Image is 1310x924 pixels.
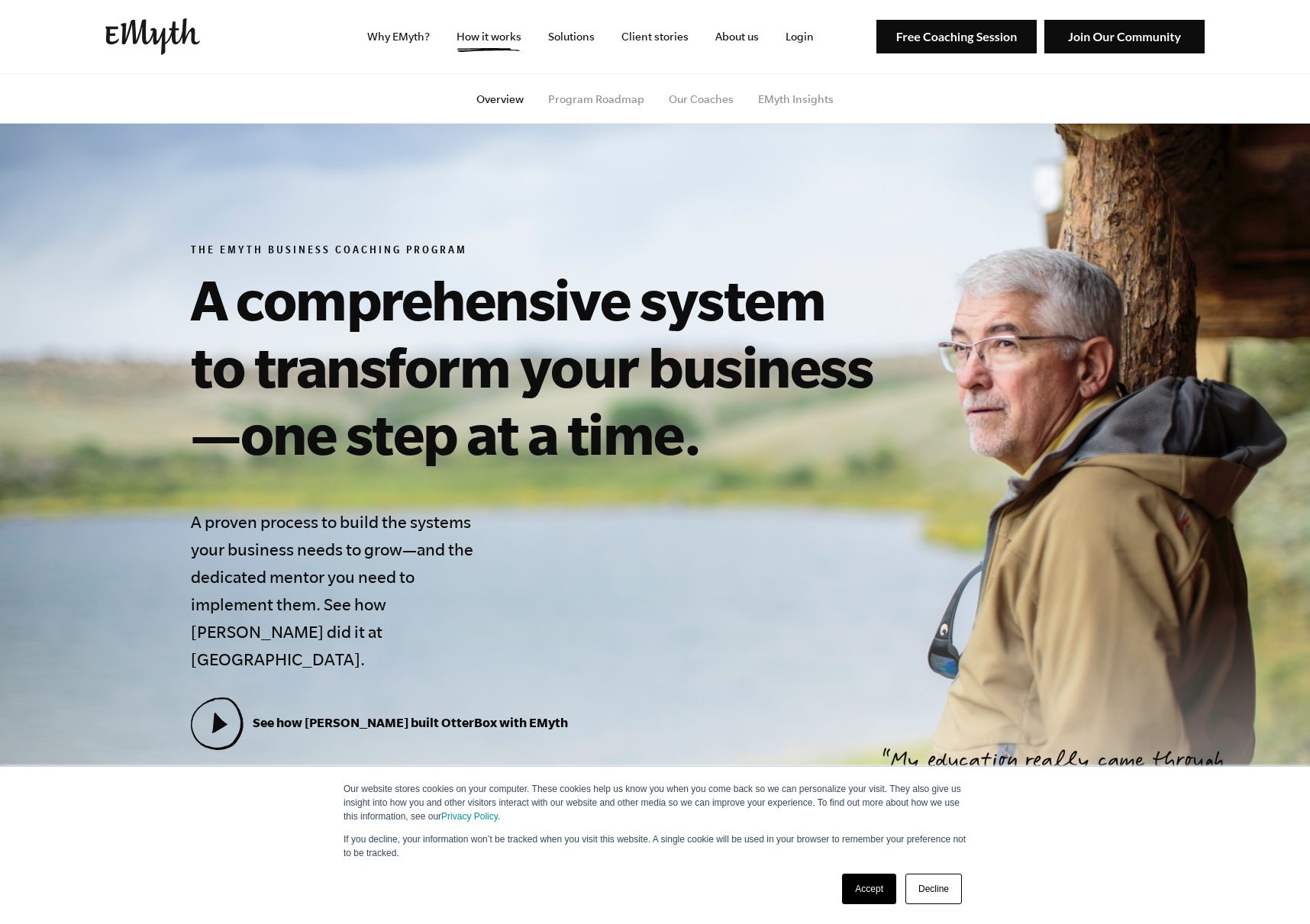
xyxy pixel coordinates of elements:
a: Decline [905,874,962,904]
img: EMyth [105,18,200,55]
a: Accept [842,874,896,904]
h6: The EMyth Business Coaching Program [191,244,887,259]
p: If you decline, your information won’t be tracked when you visit this website. A single cookie wi... [344,832,966,860]
h1: A comprehensive system to transform your business—one step at a time. [191,266,887,467]
h4: A proven process to build the systems your business needs to grow—and the dedicated mentor you ne... [191,508,484,673]
a: Overview [476,93,524,105]
a: Program Roadmap [548,93,644,105]
a: Privacy Policy [441,811,498,822]
p: My education really came through EMyth. I feel like I got an MBA in my business while working on ... [882,749,1273,914]
img: Join Our Community [1044,20,1205,54]
p: Our website stores cookies on your computer. These cookies help us know you when you come back so... [344,782,966,823]
a: Our Coaches [669,93,734,105]
a: See how [PERSON_NAME] built OtterBox with EMyth [191,715,568,729]
a: EMyth Insights [758,93,834,105]
img: Free Coaching Session [876,20,1037,54]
